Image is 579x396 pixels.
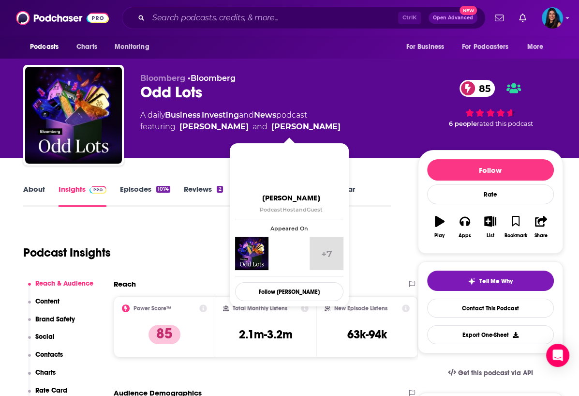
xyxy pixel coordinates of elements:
a: InsightsPodchaser Pro [59,184,106,207]
button: Apps [452,210,477,244]
button: Share [528,210,553,244]
button: Follow [427,159,554,181]
span: featuring [140,121,341,133]
h3: 2.1m-3.2m [239,327,293,342]
span: Monitoring [115,40,149,54]
span: New [460,6,477,15]
div: Rate [427,184,554,204]
span: More [527,40,544,54]
button: Bookmark [503,210,528,244]
div: Share [534,233,548,239]
button: Charts [28,368,56,386]
span: [PERSON_NAME] [237,193,345,202]
h3: 63k-94k [347,327,387,342]
a: Show notifications dropdown [515,10,530,26]
span: Podcast Host Guest [260,206,323,213]
h2: Reach [114,279,136,289]
div: Open Intercom Messenger [546,344,569,367]
p: Rate Card [35,386,67,395]
span: Bloomberg [140,74,185,83]
button: open menu [456,38,522,56]
a: News [254,110,276,120]
span: • [188,74,236,83]
p: Social [35,333,55,341]
button: Export One-Sheet [427,325,554,344]
span: Appeared On [235,225,343,232]
a: Get this podcast via API [440,361,541,385]
a: Joe Weisenthal [271,121,341,133]
a: Investing [202,110,239,120]
div: 1074 [156,186,170,193]
span: Open Advanced [433,15,473,20]
button: tell me why sparkleTell Me Why [427,271,554,291]
button: Brand Safety [28,315,75,333]
span: Ctrl K [398,12,421,24]
a: Reviews2 [184,184,223,207]
span: 6 people [449,120,477,127]
p: Charts [35,368,56,377]
a: About [23,184,45,207]
button: open menu [23,38,71,56]
div: Play [434,233,445,239]
h2: New Episode Listens [334,305,387,312]
p: Brand Safety [35,315,75,323]
a: Bloomberg [191,74,236,83]
a: [PERSON_NAME]PodcastHostandGuest [237,193,345,213]
p: 85 [148,325,180,344]
span: Charts [76,40,97,54]
div: 2 [217,186,223,193]
span: , [200,110,202,120]
a: Contact This Podcast [427,299,554,318]
button: Follow [PERSON_NAME] [235,282,343,301]
span: For Business [406,40,444,54]
p: Contacts [35,350,63,359]
a: +7 [310,237,343,270]
span: and [296,206,307,213]
a: Tracy Alloway [179,121,249,133]
button: open menu [520,38,556,56]
div: Search podcasts, credits, & more... [122,7,486,29]
button: Reach & Audience [28,279,94,297]
img: tell me why sparkle [468,277,475,285]
span: Tell Me Why [479,277,513,285]
a: 85 [460,80,495,97]
span: rated this podcast [477,120,533,127]
img: User Profile [542,7,563,29]
button: Play [427,210,452,244]
div: Apps [459,233,471,239]
span: Logged in as kateyquinn [542,7,563,29]
img: Podchaser Pro [89,186,106,194]
span: Podcasts [30,40,59,54]
button: open menu [108,38,162,56]
a: Charts [70,38,103,56]
span: and [239,110,254,120]
button: Social [28,333,55,350]
img: Odd Lots [25,67,122,164]
input: Search podcasts, credits, & more... [148,10,398,26]
span: 85 [469,80,495,97]
p: Content [35,297,59,305]
img: Podchaser - Follow, Share and Rate Podcasts [16,9,109,27]
button: Open AdvancedNew [429,12,477,24]
h2: Power Score™ [134,305,171,312]
button: Contacts [28,350,63,368]
img: Odd Lots [235,237,268,270]
button: open menu [399,38,456,56]
span: Get this podcast via API [458,369,533,377]
h1: Podcast Insights [23,245,111,260]
a: Business [165,110,200,120]
div: A daily podcast [140,109,341,133]
button: Show profile menu [542,7,563,29]
div: List [487,233,494,239]
a: Show notifications dropdown [491,10,507,26]
div: 85 6 peoplerated this podcast [418,74,563,134]
div: Bookmark [504,233,527,239]
span: and [252,121,267,133]
button: Content [28,297,60,315]
button: List [477,210,503,244]
span: For Podcasters [462,40,508,54]
p: Reach & Audience [35,279,93,288]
